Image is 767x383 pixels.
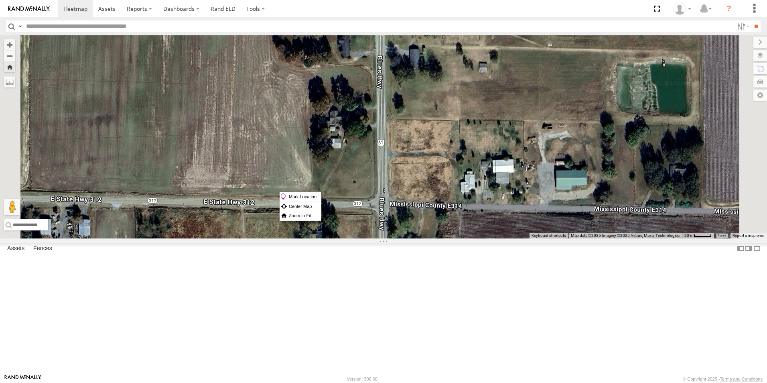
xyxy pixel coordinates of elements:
[4,61,15,72] button: Zoom Home
[29,243,56,254] label: Fences
[280,202,321,211] label: Center Map
[718,234,726,237] a: Terms
[720,377,763,381] a: Terms and Conditions
[17,20,23,32] label: Search Query
[722,2,735,15] i: ?
[684,233,694,238] span: 20 m
[734,20,751,32] label: Search Filter Options
[347,377,377,381] div: Version: 306.00
[745,243,753,255] label: Dock Summary Table to the Right
[3,243,28,254] label: Assets
[4,76,15,88] label: Measure
[4,375,41,383] a: Visit our Website
[682,233,714,238] button: Map Scale: 20 m per 41 pixels
[753,90,767,101] label: Map Settings
[683,377,763,381] div: © Copyright 2025 -
[671,3,694,15] div: Craig King
[280,192,321,202] label: Mark Location
[4,199,20,215] button: Drag Pegman onto the map to open Street View
[4,39,15,50] button: Zoom in
[753,243,761,255] label: Hide Summary Table
[737,243,745,255] label: Dock Summary Table to the Left
[733,233,765,238] a: Report a map error
[280,211,321,220] label: Zoom to Fit
[4,50,15,61] button: Zoom out
[532,233,566,238] button: Keyboard shortcuts
[8,6,50,12] img: rand-logo.svg
[571,233,680,238] span: Map data ©2025 Imagery ©2025 Airbus, Maxar Technologies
